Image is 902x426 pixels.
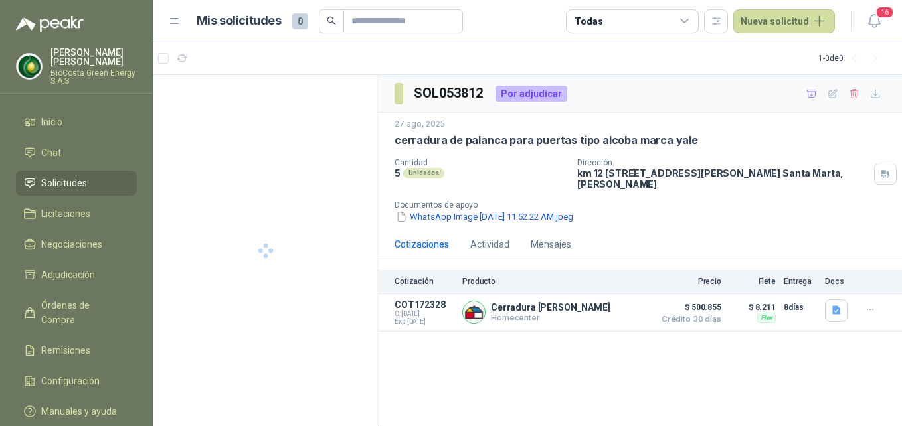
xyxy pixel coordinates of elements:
p: COT172328 [395,299,454,310]
div: 1 - 0 de 0 [818,48,886,69]
span: Crédito 30 días [655,315,721,323]
span: search [327,16,336,25]
div: Todas [575,14,602,29]
span: Exp: [DATE] [395,318,454,326]
button: WhatsApp Image [DATE] 11.52.22 AM.jpeg [395,210,575,224]
h3: SOL053812 [414,83,485,104]
p: 27 ago, 2025 [395,118,445,131]
a: Licitaciones [16,201,137,226]
p: Precio [655,277,721,286]
span: 0 [292,13,308,29]
a: Solicitudes [16,171,137,196]
span: 16 [875,6,894,19]
button: Nueva solicitud [733,9,835,33]
p: BioCosta Green Energy S.A.S [50,69,137,85]
a: Configuración [16,368,137,393]
img: Company Logo [17,54,42,79]
span: Solicitudes [41,176,87,190]
p: Producto [462,277,647,286]
p: Dirección [577,158,869,167]
p: 8 días [784,299,817,315]
div: Unidades [403,168,444,178]
p: Cerradura [PERSON_NAME] [491,302,610,313]
p: Homecenter [491,313,610,322]
div: Actividad [470,237,509,251]
a: Chat [16,140,137,165]
p: km 12 [STREET_ADDRESS][PERSON_NAME] Santa Marta , [PERSON_NAME] [577,167,869,190]
p: 5 [395,167,401,178]
div: Cotizaciones [395,237,449,251]
a: Adjudicación [16,262,137,287]
p: Cantidad [395,158,567,167]
a: Manuales y ayuda [16,399,137,424]
div: Mensajes [531,237,571,251]
img: Company Logo [463,301,485,323]
span: Adjudicación [41,267,95,282]
a: Remisiones [16,338,137,363]
span: Negociaciones [41,237,102,251]
p: $ 8.211 [729,299,776,315]
a: Inicio [16,109,137,135]
p: Cotización [395,277,454,286]
span: Remisiones [41,343,90,358]
p: Flete [729,277,776,286]
span: C: [DATE] [395,310,454,318]
p: Documentos de apoyo [395,200,897,210]
a: Negociaciones [16,232,137,257]
p: cerradura de palanca para puertas tipo alcoba marca yale [395,133,698,147]
div: Flex [757,313,776,323]
p: [PERSON_NAME] [PERSON_NAME] [50,48,137,66]
p: Docs [825,277,852,286]
p: Entrega [784,277,817,286]
span: $ 500.855 [655,299,721,315]
button: 16 [862,9,886,33]
span: Configuración [41,374,100,388]
span: Inicio [41,115,62,129]
span: Licitaciones [41,206,90,221]
span: Chat [41,145,61,160]
a: Órdenes de Compra [16,293,137,332]
div: Por adjudicar [496,86,567,102]
span: Órdenes de Compra [41,298,124,327]
span: Manuales y ayuda [41,404,117,419]
img: Logo peakr [16,16,84,32]
h1: Mis solicitudes [197,11,282,31]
